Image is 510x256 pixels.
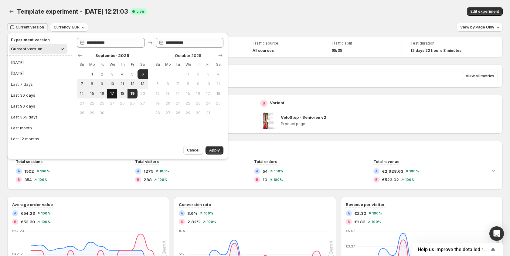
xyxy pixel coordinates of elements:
[281,114,326,120] p: VeloStep - Senioren v2
[87,98,97,108] button: Monday September 22 2025
[185,72,191,77] span: 1
[193,69,203,79] button: Thursday October 2 2025
[155,91,160,96] span: 12
[110,72,115,77] span: 3
[153,60,163,69] th: Sunday
[87,69,97,79] button: Monday September 1 2025
[466,74,494,78] span: View all metrics
[12,201,53,208] h3: Average order value
[253,48,274,53] h4: All sources
[138,89,148,98] button: Saturday September 20 2025
[183,98,193,108] button: Wednesday October 22 2025
[163,98,173,108] button: Monday October 20 2025
[100,62,105,67] span: Tu
[209,148,220,153] span: Apply
[9,79,70,89] button: Last 7 days
[89,62,94,67] span: Mo
[254,159,277,164] span: Total orders
[372,220,381,224] span: 100 %
[375,169,378,173] h2: A
[206,111,211,115] span: 31
[11,59,24,65] div: [DATE]
[173,89,183,98] button: Tuesday October 14 2025
[7,23,48,32] button: Current version
[144,177,152,183] span: 288
[216,62,221,67] span: Sa
[263,101,265,106] h2: B
[40,169,50,173] span: 100 %
[14,220,16,224] h2: B
[206,91,211,96] span: 17
[138,69,148,79] button: Start of range Saturday September 6 2025
[11,70,24,76] div: [DATE]
[89,81,94,86] span: 8
[79,101,84,106] span: 21
[165,111,170,115] span: 27
[155,111,160,115] span: 26
[183,79,193,89] button: Wednesday October 8 2025
[187,148,199,153] span: Cancel
[87,108,97,118] button: Monday September 29 2025
[165,62,170,67] span: Mo
[206,146,223,155] button: Apply
[331,40,393,54] a: Traffic split65/35
[79,111,84,115] span: 28
[87,60,97,69] th: Monday
[203,98,213,108] button: Friday October 24 2025
[11,125,32,131] div: Last month
[9,123,70,133] button: Last month
[206,62,211,67] span: Fr
[77,108,87,118] button: Sunday September 28 2025
[9,90,70,100] button: Last 30 days
[163,108,173,118] button: Monday October 27 2025
[203,79,213,89] button: Friday October 10 2025
[457,23,503,32] button: View by:Page Only
[373,159,399,164] span: Total revenue
[206,101,211,106] span: 24
[354,210,366,216] span: €2.30
[193,98,203,108] button: Thursday October 23 2025
[173,60,183,69] th: Tuesday
[140,81,145,86] span: 13
[138,60,148,69] th: Saturday
[117,60,127,69] th: Thursday
[183,69,193,79] button: Wednesday October 1 2025
[204,211,213,215] span: 100 %
[9,44,67,54] button: Current version
[213,98,223,108] button: Saturday October 25 2025
[107,60,117,69] th: Wednesday
[79,81,84,86] span: 7
[127,60,138,69] th: Friday
[79,62,84,67] span: Su
[195,101,201,106] span: 23
[207,220,216,224] span: 100 %
[120,101,125,106] span: 25
[331,41,393,46] span: Traffic split
[140,62,145,67] span: Sa
[216,72,221,77] span: 4
[97,69,107,79] button: Tuesday September 2 2025
[140,72,145,77] span: 6
[17,8,128,15] span: Template experiment - [DATE] 12:21:03
[216,101,221,106] span: 25
[11,81,33,87] div: Last 7 days
[9,68,70,78] button: [DATE]
[89,111,94,115] span: 29
[346,201,385,208] h3: Revenue per visitor
[163,60,173,69] th: Monday
[183,108,193,118] button: Wednesday October 29 2025
[163,79,173,89] button: Monday October 6 2025
[348,220,350,224] h2: B
[127,98,138,108] button: Friday September 26 2025
[144,168,153,174] span: 1275
[110,91,115,96] span: 17
[153,98,163,108] button: Sunday October 19 2025
[11,37,66,43] h2: Experiment version
[110,62,115,67] span: We
[175,62,180,67] span: Tu
[127,89,138,98] button: End of range Today Friday September 19 2025
[185,101,191,106] span: 22
[187,219,201,225] span: 2.82%
[175,81,180,86] span: 7
[183,146,203,155] button: Cancel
